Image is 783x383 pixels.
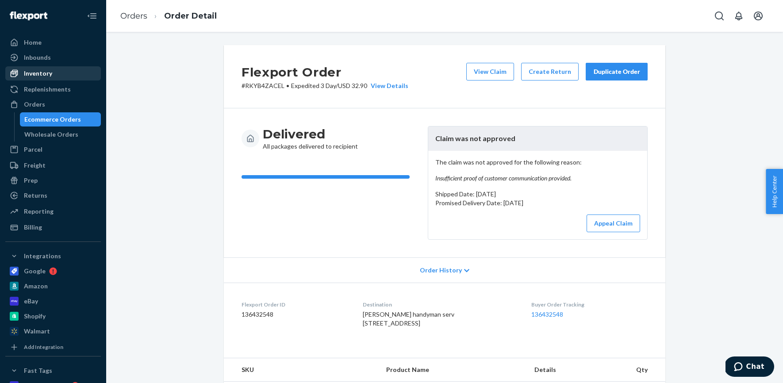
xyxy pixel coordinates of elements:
[5,142,101,157] a: Parcel
[5,82,101,96] a: Replenishments
[435,190,640,199] p: Shipped Date: [DATE]
[164,11,217,21] a: Order Detail
[242,310,349,319] dd: 136432548
[24,366,52,375] div: Fast Tags
[5,264,101,278] a: Google
[242,301,349,308] dt: Flexport Order ID
[363,310,454,327] span: [PERSON_NAME] handyman serv [STREET_ADDRESS]
[20,112,101,126] a: Ecommerce Orders
[435,199,640,207] p: Promised Delivery Date: [DATE]
[5,188,101,203] a: Returns
[5,249,101,263] button: Integrations
[24,145,42,154] div: Parcel
[24,69,52,78] div: Inventory
[5,309,101,323] a: Shopify
[363,301,518,308] dt: Destination
[420,266,462,275] span: Order History
[83,7,101,25] button: Close Navigation
[24,223,42,232] div: Billing
[24,207,54,216] div: Reporting
[766,169,783,214] button: Help Center
[367,81,408,90] button: View Details
[5,220,101,234] a: Billing
[291,82,336,89] span: Expedited 3 Day
[625,358,665,382] th: Qty
[428,126,647,151] header: Claim was not approved
[24,282,48,291] div: Amazon
[531,310,563,318] a: 136432548
[5,364,101,378] button: Fast Tags
[24,85,71,94] div: Replenishments
[5,279,101,293] a: Amazon
[531,301,648,308] dt: Buyer Order Tracking
[5,158,101,172] a: Freight
[24,252,61,260] div: Integrations
[725,356,774,379] iframe: Abre un widget desde donde se puede chatear con uno de los agentes
[20,127,101,142] a: Wholesale Orders
[5,342,101,352] a: Add Integration
[24,115,81,124] div: Ecommerce Orders
[379,358,527,382] th: Product Name
[521,63,579,80] button: Create Return
[710,7,728,25] button: Open Search Box
[10,11,47,20] img: Flexport logo
[263,126,358,151] div: All packages delivered to recipient
[24,327,50,336] div: Walmart
[435,158,640,183] p: The claim was not approved for the following reason:
[224,358,379,382] th: SKU
[24,176,38,185] div: Prep
[5,66,101,80] a: Inventory
[5,35,101,50] a: Home
[24,267,46,276] div: Google
[527,358,625,382] th: Details
[24,38,42,47] div: Home
[24,130,78,139] div: Wholesale Orders
[286,82,289,89] span: •
[24,100,45,109] div: Orders
[466,63,514,80] button: View Claim
[120,11,147,21] a: Orders
[435,174,640,183] em: Insufficient proof of customer communication provided.
[113,3,224,29] ol: breadcrumbs
[24,312,46,321] div: Shopify
[24,343,63,351] div: Add Integration
[586,63,648,80] button: Duplicate Order
[24,161,46,170] div: Freight
[593,67,640,76] div: Duplicate Order
[5,204,101,218] a: Reporting
[5,324,101,338] a: Walmart
[242,63,408,81] h2: Flexport Order
[5,173,101,188] a: Prep
[587,214,640,232] button: Appeal Claim
[24,53,51,62] div: Inbounds
[749,7,767,25] button: Open account menu
[24,191,47,200] div: Returns
[5,97,101,111] a: Orders
[263,126,358,142] h3: Delivered
[24,297,38,306] div: eBay
[5,50,101,65] a: Inbounds
[242,81,408,90] p: # RKYB4ZACEL / USD 32.90
[730,7,748,25] button: Open notifications
[5,294,101,308] a: eBay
